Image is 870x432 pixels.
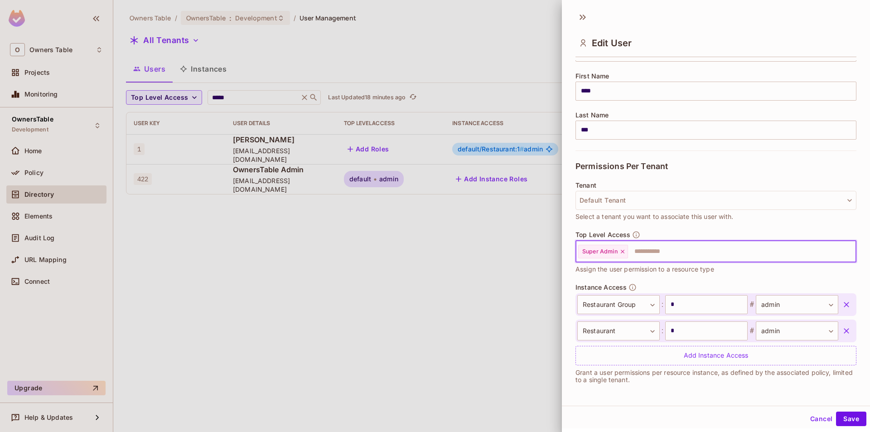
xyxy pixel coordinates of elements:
span: Top Level Access [575,231,630,238]
div: Super Admin [578,245,628,258]
span: First Name [575,73,609,80]
div: Restaurant [577,321,660,340]
span: # [748,299,756,310]
button: Open [851,250,853,252]
p: Grant a user permissions per resource instance, as defined by the associated policy, limited to a... [575,369,856,383]
span: Instance Access [575,284,627,291]
div: admin [756,295,838,314]
button: Cancel [807,412,836,426]
span: : [660,325,665,336]
div: Add Instance Access [575,346,856,365]
span: : [660,299,665,310]
span: Assign the user permission to a resource type [575,264,714,274]
span: Permissions Per Tenant [575,162,668,171]
span: Select a tenant you want to associate this user with. [575,212,733,222]
div: Restaurant Group [577,295,660,314]
span: Super Admin [582,248,618,255]
div: admin [756,321,838,340]
span: Tenant [575,182,596,189]
button: Save [836,412,866,426]
span: Edit User [592,38,632,49]
span: Last Name [575,112,609,119]
span: # [748,325,756,336]
button: Default Tenant [575,191,856,210]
